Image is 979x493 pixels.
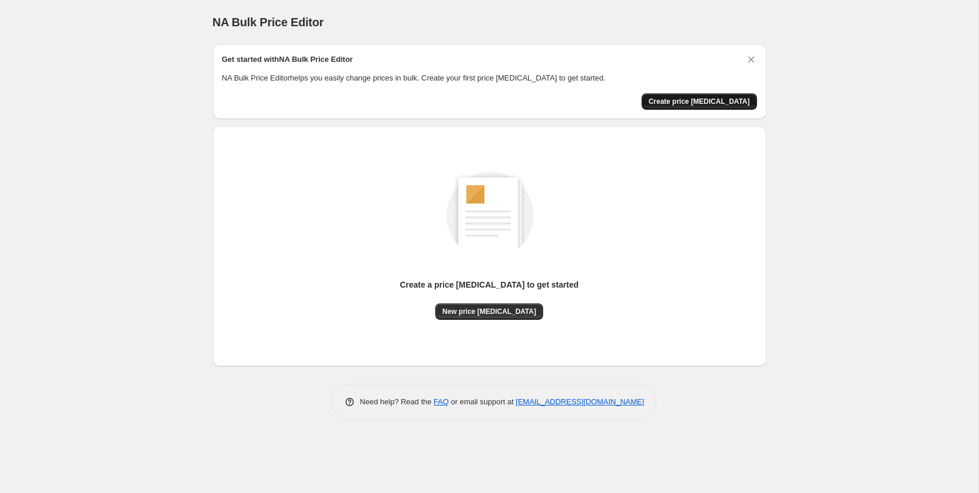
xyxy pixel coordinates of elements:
a: FAQ [434,397,449,406]
h2: Get started with NA Bulk Price Editor [222,54,353,65]
button: New price [MEDICAL_DATA] [435,303,543,320]
p: Create a price [MEDICAL_DATA] to get started [400,279,579,291]
span: or email support at [449,397,516,406]
span: Create price [MEDICAL_DATA] [649,97,750,106]
button: Create price change job [642,93,757,110]
a: [EMAIL_ADDRESS][DOMAIN_NAME] [516,397,644,406]
span: Need help? Read the [360,397,434,406]
button: Dismiss card [745,54,757,65]
span: NA Bulk Price Editor [213,16,324,29]
p: NA Bulk Price Editor helps you easily change prices in bulk. Create your first price [MEDICAL_DAT... [222,72,757,84]
span: New price [MEDICAL_DATA] [442,307,536,316]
